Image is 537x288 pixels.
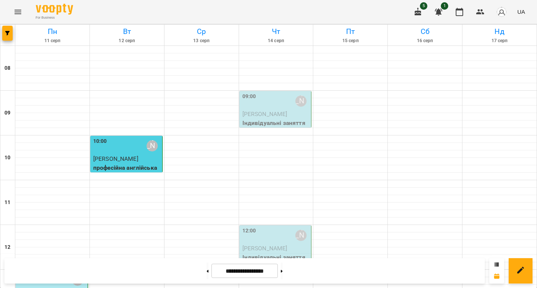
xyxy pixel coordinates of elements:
[242,110,288,118] span: [PERSON_NAME]
[4,109,10,117] h6: 09
[517,8,525,16] span: UA
[4,243,10,251] h6: 12
[166,37,238,44] h6: 13 серп
[91,37,163,44] h6: 12 серп
[166,26,238,37] h6: Ср
[240,26,312,37] h6: Чт
[389,37,461,44] h6: 16 серп
[242,253,310,270] p: Індивідуальні заняття 50хв
[420,2,427,10] span: 5
[147,140,158,151] div: Діана Левченко
[93,155,138,162] span: [PERSON_NAME]
[242,227,256,235] label: 12:00
[16,37,88,44] h6: 11 серп
[242,119,310,136] p: Індивідуальні заняття 50хв
[496,7,507,17] img: avatar_s.png
[4,154,10,162] h6: 10
[295,96,307,107] div: Діана Левченко
[314,26,386,37] h6: Пт
[314,37,386,44] h6: 15 серп
[240,37,312,44] h6: 14 серп
[389,26,461,37] h6: Сб
[4,64,10,72] h6: 08
[514,5,528,19] button: UA
[242,245,288,252] span: [PERSON_NAME]
[36,15,73,20] span: For Business
[36,4,73,15] img: Voopty Logo
[441,2,448,10] span: 1
[9,3,27,21] button: Menu
[93,163,161,181] p: професійна англійська 60 хв.
[242,93,256,101] label: 09:00
[91,26,163,37] h6: Вт
[16,26,88,37] h6: Пн
[464,26,536,37] h6: Нд
[4,198,10,207] h6: 11
[295,230,307,241] div: Діана Левченко
[93,137,107,145] label: 10:00
[464,37,536,44] h6: 17 серп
